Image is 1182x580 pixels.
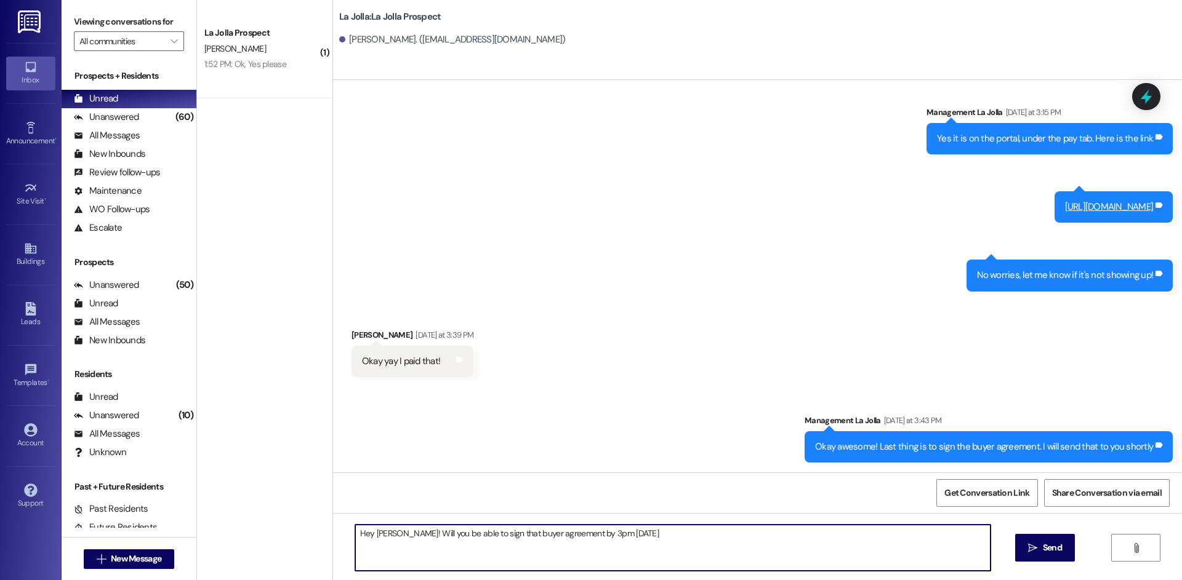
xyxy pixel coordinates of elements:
div: New Inbounds [74,148,145,161]
div: Prospects [62,256,196,269]
label: Viewing conversations for [74,12,184,31]
div: Unanswered [74,111,139,124]
div: [DATE] at 3:39 PM [412,328,473,341]
a: Account [6,419,55,453]
button: Send [1015,534,1075,562]
img: ResiDesk Logo [18,10,43,33]
div: Unread [74,92,118,105]
a: Templates • [6,359,55,392]
div: Prospects + Residents [62,70,196,82]
input: All communities [79,31,164,51]
div: (10) [175,406,196,425]
div: Unread [74,297,118,310]
span: Get Conversation Link [944,487,1029,499]
div: [DATE] at 3:15 PM [1003,106,1061,119]
a: Leads [6,298,55,332]
div: Okay yay I paid that! [362,355,440,368]
div: Okay awesome! Last thing is to sign the buyer agreement. I will send that to you shortly [815,440,1153,453]
span: New Message [111,552,161,565]
span: • [47,376,49,385]
div: All Messages [74,129,140,142]
div: Review follow-ups [74,166,160,179]
div: 1:52 PM: Ok, Yes please [204,58,286,70]
div: [PERSON_NAME]. ([EMAIL_ADDRESS][DOMAIN_NAME]) [339,33,566,46]
div: Unread [74,391,118,403]
div: (50) [173,276,196,295]
div: Future Residents [74,521,157,534]
button: Share Conversation via email [1044,479,1170,507]
a: [URL][DOMAIN_NAME] [1065,201,1154,213]
i:  [171,36,177,46]
div: Unanswered [74,279,139,292]
div: No worries, let me know if it's not showing up! [977,269,1153,282]
div: All Messages [74,316,140,328]
div: [DATE] at 3:43 PM [881,414,942,427]
b: La Jolla: La Jolla Prospect [339,10,441,23]
a: Support [6,480,55,513]
div: Management La Jolla [805,414,1173,431]
span: Share Conversation via email [1052,487,1162,499]
div: Past + Future Residents [62,480,196,493]
div: Management La Jolla [927,106,1173,123]
div: WO Follow-ups [74,203,150,216]
i:  [1028,543,1037,553]
a: Inbox [6,57,55,90]
div: Escalate [74,221,122,234]
div: (60) [172,108,196,127]
button: Get Conversation Link [936,479,1037,507]
div: Residents [62,368,196,381]
button: New Message [84,549,175,569]
div: All Messages [74,427,140,440]
div: La Jolla Prospect [204,26,318,39]
a: Site Visit • [6,178,55,211]
span: [PERSON_NAME] [204,43,266,54]
div: Past Residents [74,503,148,515]
span: • [55,135,57,143]
textarea: Hey [PERSON_NAME]! Will you be able to sign that buyer agreement by 3pm [DATE] [355,525,991,571]
div: [PERSON_NAME] [352,328,474,346]
i:  [97,554,106,564]
a: Buildings [6,238,55,271]
div: Unknown [74,446,126,459]
span: • [44,195,46,204]
div: Maintenance [74,185,142,197]
div: Unanswered [74,409,139,422]
span: Send [1043,541,1062,554]
i:  [1132,543,1141,553]
div: New Inbounds [74,334,145,347]
div: Yes it is on the portal, under the pay tab. Here is the link [937,132,1153,145]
